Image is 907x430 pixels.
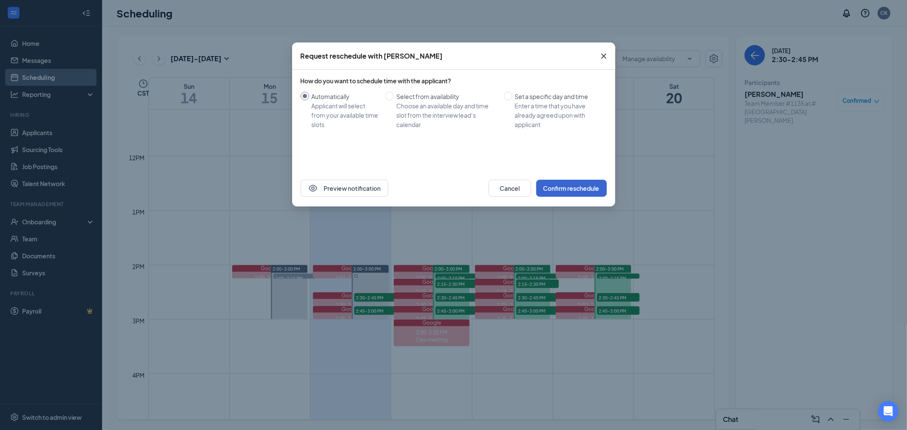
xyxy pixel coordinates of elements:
div: Select from availability [396,92,497,101]
button: Close [592,42,615,70]
button: Cancel [489,180,531,197]
div: How do you want to schedule time with the applicant? [301,76,607,85]
div: Choose an available day and time slot from the interview lead’s calendar [396,101,497,129]
div: Open Intercom Messenger [878,401,898,422]
button: Confirm reschedule [536,180,607,197]
div: Enter a time that you have already agreed upon with applicant [515,101,600,129]
svg: Cross [599,51,609,61]
svg: Eye [308,183,318,193]
button: EyePreview notification [301,180,388,197]
div: Request reschedule with [PERSON_NAME] [301,51,443,61]
div: Set a specific day and time [515,92,600,101]
div: Automatically [312,92,378,101]
div: Applicant will select from your available time slots [312,101,378,129]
